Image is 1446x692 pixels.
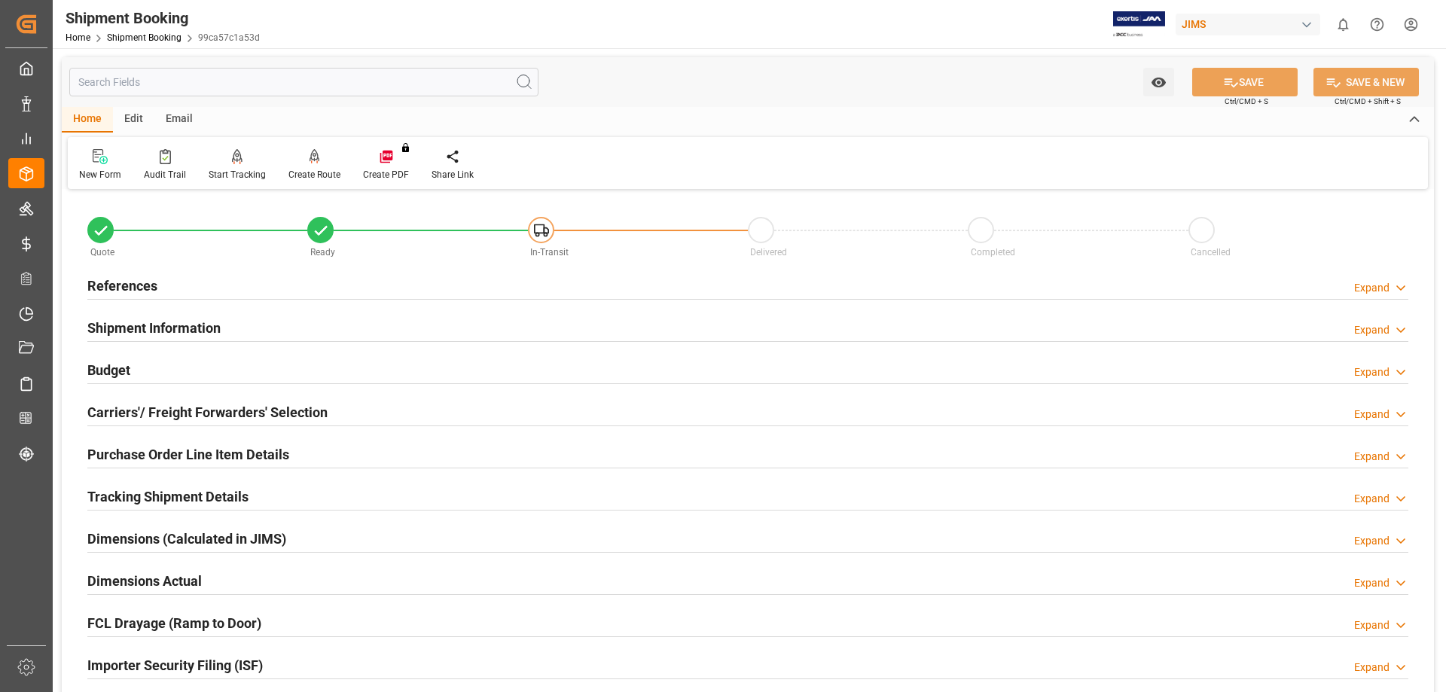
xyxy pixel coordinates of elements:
div: Expand [1354,364,1390,380]
button: Help Center [1360,8,1394,41]
span: In-Transit [530,247,569,258]
div: Expand [1354,491,1390,507]
h2: References [87,276,157,296]
button: show 0 new notifications [1326,8,1360,41]
a: Shipment Booking [107,32,182,43]
h2: Dimensions (Calculated in JIMS) [87,529,286,549]
div: New Form [79,168,121,181]
span: Ctrl/CMD + Shift + S [1335,96,1401,107]
div: JIMS [1176,14,1320,35]
span: Cancelled [1191,247,1231,258]
a: Home [66,32,90,43]
div: Expand [1354,575,1390,591]
button: open menu [1143,68,1174,96]
span: Ready [310,247,335,258]
div: Expand [1354,533,1390,549]
span: Completed [971,247,1015,258]
div: Shipment Booking [66,7,260,29]
h2: Tracking Shipment Details [87,486,249,507]
span: Ctrl/CMD + S [1225,96,1268,107]
h2: FCL Drayage (Ramp to Door) [87,613,261,633]
button: SAVE [1192,68,1298,96]
img: Exertis%20JAM%20-%20Email%20Logo.jpg_1722504956.jpg [1113,11,1165,38]
h2: Purchase Order Line Item Details [87,444,289,465]
div: Start Tracking [209,168,266,181]
div: Home [62,107,113,133]
div: Email [154,107,204,133]
span: Quote [90,247,114,258]
div: Expand [1354,407,1390,422]
div: Audit Trail [144,168,186,181]
div: Expand [1354,280,1390,296]
div: Expand [1354,617,1390,633]
span: Delivered [750,247,787,258]
h2: Dimensions Actual [87,571,202,591]
div: Create Route [288,168,340,181]
button: JIMS [1176,10,1326,38]
div: Edit [113,107,154,133]
h2: Budget [87,360,130,380]
h2: Carriers'/ Freight Forwarders' Selection [87,402,328,422]
input: Search Fields [69,68,538,96]
div: Share Link [432,168,474,181]
h2: Importer Security Filing (ISF) [87,655,263,675]
div: Expand [1354,449,1390,465]
div: Expand [1354,660,1390,675]
h2: Shipment Information [87,318,221,338]
button: SAVE & NEW [1313,68,1419,96]
div: Expand [1354,322,1390,338]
